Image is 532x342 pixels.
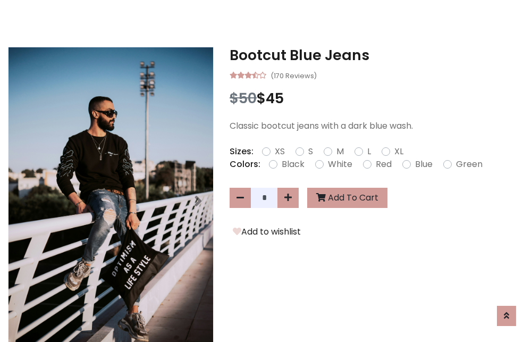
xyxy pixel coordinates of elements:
button: Add To Cart [307,188,387,208]
label: White [328,158,352,171]
label: Blue [415,158,433,171]
span: $50 [230,88,257,108]
h3: $ [230,90,524,107]
label: Black [282,158,305,171]
button: Add to wishlist [230,225,304,239]
small: (170 Reviews) [271,69,317,81]
label: L [367,145,371,158]
p: Sizes: [230,145,254,158]
p: Classic bootcut jeans with a dark blue wash. [230,120,524,132]
label: XL [394,145,403,158]
label: M [336,145,344,158]
label: S [308,145,313,158]
span: 45 [266,88,284,108]
p: Colors: [230,158,260,171]
h3: Bootcut Blue Jeans [230,47,524,64]
label: Green [456,158,483,171]
label: Red [376,158,392,171]
label: XS [275,145,285,158]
